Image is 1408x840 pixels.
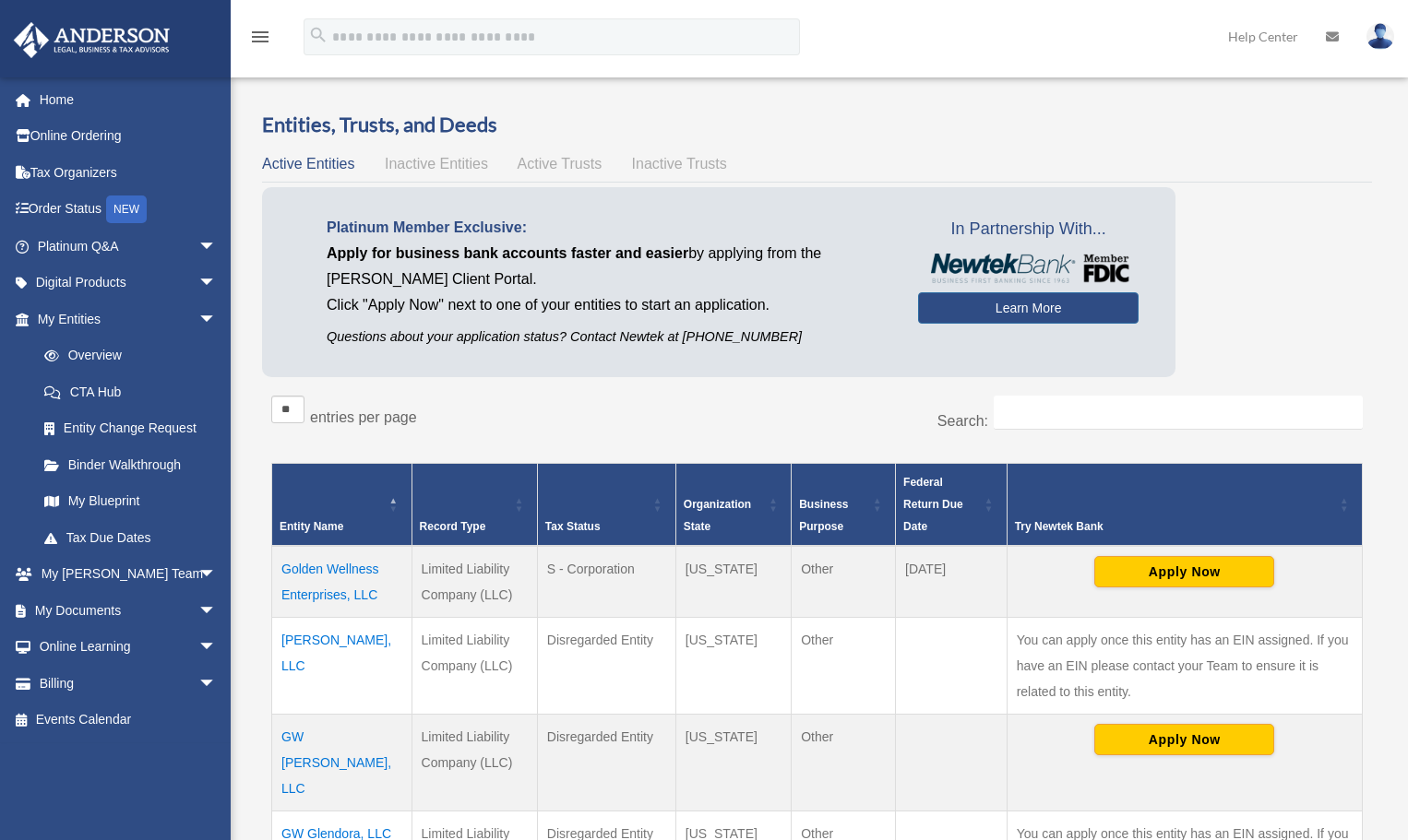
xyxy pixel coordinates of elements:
[792,618,896,715] td: Other
[272,546,412,618] td: Golden Wellness Enterprises, LLC
[13,154,245,191] a: Tax Organizers
[272,715,412,811] td: GW [PERSON_NAME], LLC
[537,715,675,811] td: Disregarded Entity
[792,546,896,618] td: Other
[13,556,245,593] a: My [PERSON_NAME] Teamarrow_drop_down
[896,546,1008,618] td: [DATE]
[918,292,1139,324] a: Learn More
[385,156,488,172] span: Inactive Entities
[537,464,675,547] th: Tax Status: Activate to sort
[327,241,890,292] p: by applying from the [PERSON_NAME] Client Portal.
[937,413,988,429] label: Search:
[896,464,1008,547] th: Federal Return Due Date: Activate to sort
[308,25,328,45] i: search
[327,215,890,241] p: Platinum Member Exclusive:
[13,118,245,155] a: Online Ordering
[1094,556,1274,587] button: Apply Now
[684,498,751,533] span: Organization State
[13,81,245,118] a: Home
[13,301,235,337] a: My Entitiesarrow_drop_down
[26,373,235,410] a: CTA Hub
[675,618,791,715] td: [US_STATE]
[198,629,235,667] span: arrow_drop_down
[13,665,245,702] a: Billingarrow_drop_down
[198,301,235,338] span: arrow_drop_down
[272,618,412,715] td: [PERSON_NAME], LLC
[13,191,245,229] a: Order StatusNEW
[13,592,245,629] a: My Documentsarrow_drop_down
[272,464,412,547] th: Entity Name: Activate to invert sorting
[327,292,890,318] p: Click "Apply Now" next to one of your entities to start an application.
[412,464,537,547] th: Record Type: Activate to sort
[106,195,147,223] div: NEW
[26,519,235,556] a: Tax Due Dates
[280,520,343,533] span: Entity Name
[198,265,235,302] span: arrow_drop_down
[675,546,791,618] td: [US_STATE]
[26,483,235,520] a: My Blueprint
[537,618,675,715] td: Disregarded Entity
[13,265,245,302] a: Digital Productsarrow_drop_down
[13,702,245,739] a: Events Calendar
[420,520,486,533] span: Record Type
[26,337,226,374] a: Overview
[1007,618,1362,715] td: You can apply once this entity has an EIN assigned. If you have an EIN please contact your Team t...
[545,520,601,533] span: Tax Status
[13,228,245,265] a: Platinum Q&Aarrow_drop_down
[918,215,1139,244] span: In Partnership With...
[1366,23,1394,50] img: User Pic
[13,629,245,666] a: Online Learningarrow_drop_down
[198,665,235,703] span: arrow_drop_down
[799,498,848,533] span: Business Purpose
[675,715,791,811] td: [US_STATE]
[632,156,727,172] span: Inactive Trusts
[198,556,235,594] span: arrow_drop_down
[8,22,175,58] img: Anderson Advisors Platinum Portal
[412,618,537,715] td: Limited Liability Company (LLC)
[518,156,603,172] span: Active Trusts
[792,715,896,811] td: Other
[310,409,417,425] label: entries per page
[675,464,791,547] th: Organization State: Activate to sort
[327,325,890,349] p: Questions about your application status? Contact Newtek at [PHONE_NUMBER]
[903,476,963,533] span: Federal Return Due Date
[792,464,896,547] th: Business Purpose: Activate to sort
[249,26,271,48] i: menu
[1007,464,1362,547] th: Try Newtek Bank : Activate to sort
[327,245,688,261] span: Apply for business bank accounts faster and easier
[1094,724,1274,755] button: Apply Now
[249,32,271,48] a: menu
[26,410,235,447] a: Entity Change Request
[198,592,235,630] span: arrow_drop_down
[198,228,235,266] span: arrow_drop_down
[26,446,235,483] a: Binder Walkthrough
[262,111,1372,139] h3: Entities, Trusts, and Deeds
[927,254,1129,283] img: NewtekBankLogoSM.png
[537,546,675,618] td: S - Corporation
[1015,515,1334,538] div: Try Newtek Bank
[262,156,354,172] span: Active Entities
[412,715,537,811] td: Limited Liability Company (LLC)
[412,546,537,618] td: Limited Liability Company (LLC)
